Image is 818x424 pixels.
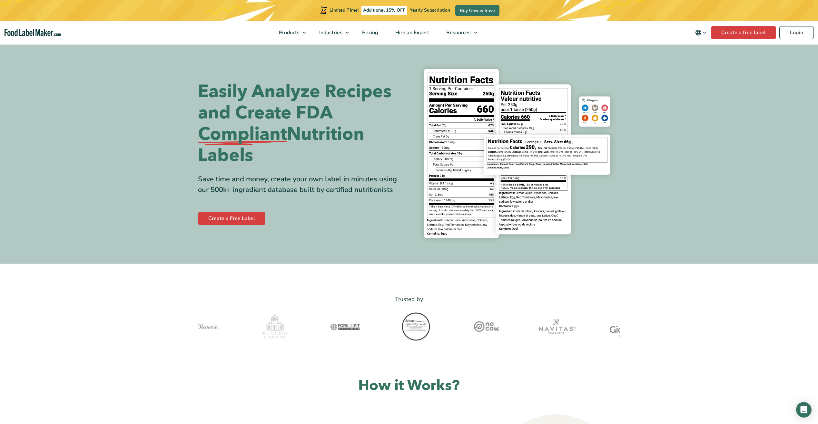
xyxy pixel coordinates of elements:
p: Trusted by [198,295,620,304]
div: Open Intercom Messenger [796,402,812,418]
div: Save time and money, create your own label in minutes using our 500k+ ingredient database built b... [198,174,404,195]
span: Pricing [360,29,379,36]
span: Industries [317,29,343,36]
a: Industries [311,21,352,45]
h2: How it Works? [198,376,620,395]
span: Limited Time! [330,7,359,13]
span: Products [277,29,300,36]
span: Resources [444,29,471,36]
a: Buy Now & Save [455,5,499,16]
span: Compliant [198,124,287,145]
span: Hire an Expert [393,29,430,36]
button: Change language [691,26,711,39]
a: Pricing [354,21,385,45]
span: Additional 15% OFF [361,6,407,15]
a: Resources [438,21,480,45]
span: Yearly Subscription [410,7,450,13]
h1: Easily Analyze Recipes and Create FDA Nutrition Labels [198,81,404,166]
a: Create a free label [711,26,776,39]
a: Login [779,26,814,39]
a: Create a Free Label [198,212,265,225]
a: Products [271,21,309,45]
a: Food Label Maker homepage [5,29,61,36]
a: Hire an Expert [387,21,436,45]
